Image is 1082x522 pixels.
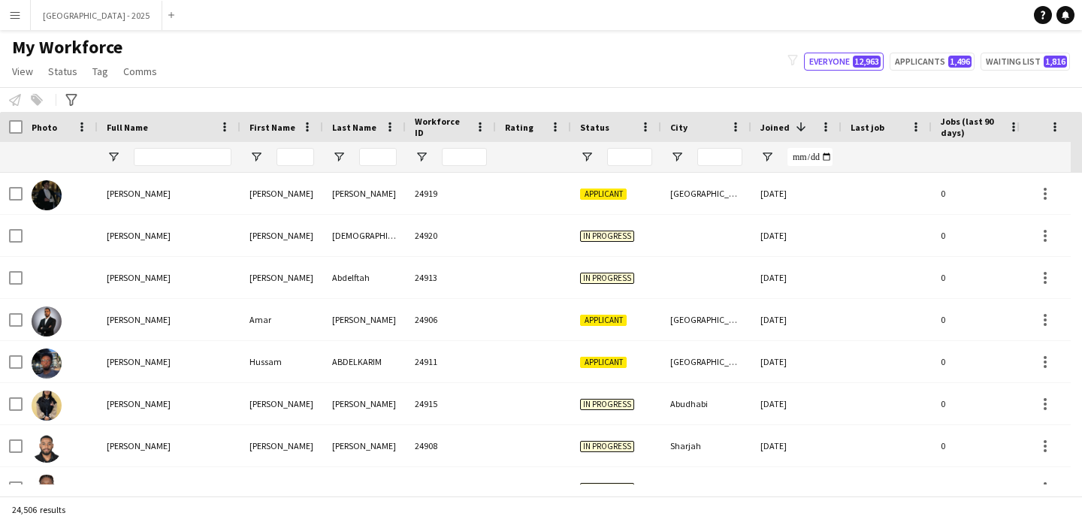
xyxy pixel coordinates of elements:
[1044,56,1067,68] span: 1,816
[406,467,496,508] div: 24910
[751,173,842,214] div: [DATE]
[48,65,77,78] span: Status
[932,215,1029,256] div: 0
[406,173,496,214] div: 24919
[661,341,751,382] div: [GEOGRAPHIC_DATA]
[240,425,323,466] div: [PERSON_NAME]
[932,173,1029,214] div: 0
[92,65,108,78] span: Tag
[760,122,790,133] span: Joined
[670,150,684,164] button: Open Filter Menu
[323,467,406,508] div: Ntamark
[804,53,884,71] button: Everyone12,963
[661,425,751,466] div: Sharjah
[240,299,323,340] div: Amar
[406,299,496,340] div: 24906
[751,341,842,382] div: [DATE]
[661,467,751,508] div: [GEOGRAPHIC_DATA]
[670,122,688,133] span: City
[12,65,33,78] span: View
[851,122,884,133] span: Last job
[751,425,842,466] div: [DATE]
[932,467,1029,508] div: 0
[107,188,171,199] span: [PERSON_NAME]
[107,230,171,241] span: [PERSON_NAME]
[323,257,406,298] div: Abdelftah
[240,383,323,424] div: [PERSON_NAME]
[123,65,157,78] span: Comms
[240,257,323,298] div: [PERSON_NAME]
[332,150,346,164] button: Open Filter Menu
[406,215,496,256] div: 24920
[249,150,263,164] button: Open Filter Menu
[406,425,496,466] div: 24908
[32,180,62,210] img: Abdelrahman Alkhatib
[240,215,323,256] div: [PERSON_NAME]
[32,349,62,379] img: Hussam ABDELKARIM
[760,150,774,164] button: Open Filter Menu
[107,398,171,409] span: [PERSON_NAME]
[607,148,652,166] input: Status Filter Input
[442,148,487,166] input: Workforce ID Filter Input
[751,257,842,298] div: [DATE]
[332,122,376,133] span: Last Name
[580,399,634,410] span: In progress
[890,53,975,71] button: Applicants1,496
[787,148,833,166] input: Joined Filter Input
[6,62,39,81] a: View
[323,425,406,466] div: [PERSON_NAME]
[359,148,397,166] input: Last Name Filter Input
[32,391,62,421] img: Jagriti Bhattacharya
[406,341,496,382] div: 24911
[697,148,742,166] input: City Filter Input
[406,257,496,298] div: 24913
[580,273,634,284] span: In progress
[406,383,496,424] div: 24915
[31,1,162,30] button: [GEOGRAPHIC_DATA] - 2025
[932,383,1029,424] div: 0
[107,482,171,493] span: [PERSON_NAME]
[32,306,62,336] img: Amar Fedail
[240,467,323,508] div: [PERSON_NAME] [PERSON_NAME]
[107,440,171,451] span: [PERSON_NAME]
[751,299,842,340] div: [DATE]
[107,150,120,164] button: Open Filter Menu
[240,173,323,214] div: [PERSON_NAME]
[32,433,62,463] img: Khalid Mahmoud
[580,357,627,368] span: Applicant
[751,215,842,256] div: [DATE]
[117,62,163,81] a: Comms
[32,475,62,505] img: Lois Agnes Ntamark
[134,148,231,166] input: Full Name Filter Input
[323,299,406,340] div: [PERSON_NAME]
[42,62,83,81] a: Status
[107,314,171,325] span: [PERSON_NAME]
[580,150,594,164] button: Open Filter Menu
[323,215,406,256] div: [DEMOGRAPHIC_DATA]
[12,36,122,59] span: My Workforce
[323,341,406,382] div: ABDELKARIM
[415,150,428,164] button: Open Filter Menu
[580,441,634,452] span: In progress
[32,122,57,133] span: Photo
[941,116,1002,138] span: Jobs (last 90 days)
[981,53,1070,71] button: Waiting list1,816
[249,122,295,133] span: First Name
[853,56,881,68] span: 12,963
[932,257,1029,298] div: 0
[62,91,80,109] app-action-btn: Advanced filters
[107,122,148,133] span: Full Name
[323,173,406,214] div: [PERSON_NAME]
[580,315,627,326] span: Applicant
[580,189,627,200] span: Applicant
[415,116,469,138] span: Workforce ID
[751,467,842,508] div: [DATE]
[751,383,842,424] div: [DATE]
[932,425,1029,466] div: 0
[580,231,634,242] span: In progress
[932,341,1029,382] div: 0
[661,173,751,214] div: [GEOGRAPHIC_DATA]
[86,62,114,81] a: Tag
[661,299,751,340] div: [GEOGRAPHIC_DATA]
[277,148,314,166] input: First Name Filter Input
